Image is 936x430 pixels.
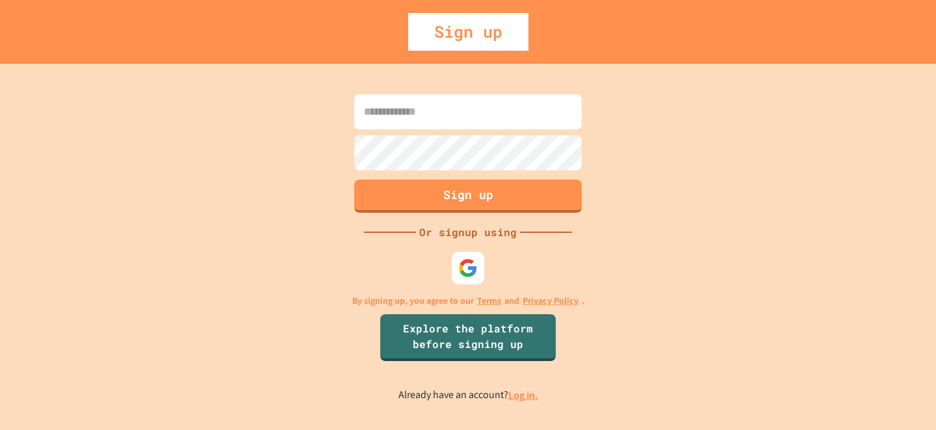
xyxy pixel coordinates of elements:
[458,258,478,278] img: google-icon.svg
[398,387,538,403] p: Already have an account?
[352,294,584,308] p: By signing up, you agree to our and .
[408,13,528,51] div: Sign up
[354,180,582,213] button: Sign up
[523,294,578,308] a: Privacy Policy
[380,314,556,361] a: Explore the platform before signing up
[416,224,520,240] div: Or signup using
[508,388,538,402] a: Log in.
[477,294,501,308] a: Terms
